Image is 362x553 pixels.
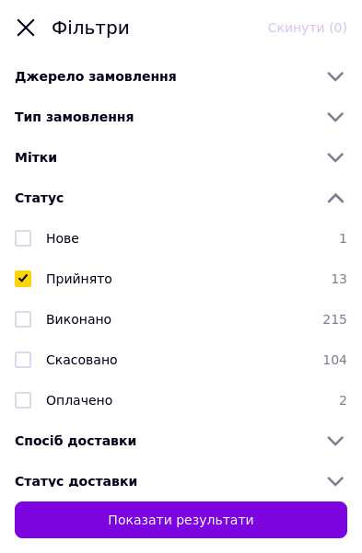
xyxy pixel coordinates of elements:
[15,501,347,538] button: Показати результати
[322,310,347,328] span: 215
[15,433,136,448] span: Спосіб доставки
[15,69,177,84] span: Джерело замовлення
[15,109,134,124] span: Тип замовлення
[46,231,79,246] span: Нове
[46,352,118,367] span: Скасовано
[323,270,347,288] span: 13
[322,351,347,369] span: 104
[323,229,347,248] span: 1
[46,271,112,286] span: Прийнято
[15,474,137,489] span: Статус доставки
[52,15,253,41] span: Фільтри
[15,190,64,205] span: Статус
[46,312,111,327] span: Виконано
[323,391,347,409] span: 2
[15,150,57,165] span: Мітки
[46,393,112,408] span: Оплачено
